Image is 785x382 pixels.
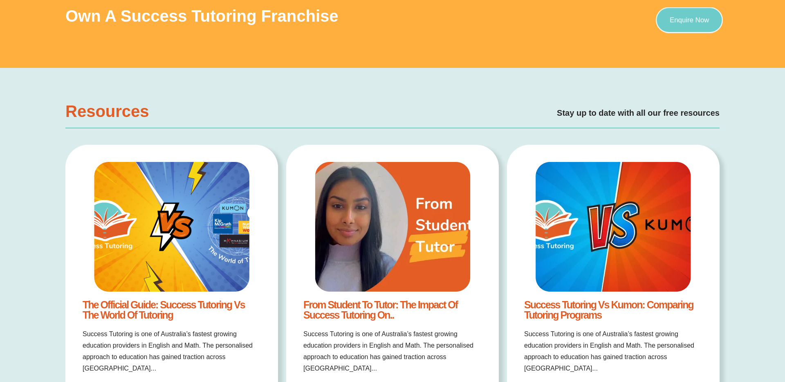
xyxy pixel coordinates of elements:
[303,299,458,321] a: From Student to Tutor: The Impact of Success Tutoring on..
[524,328,702,374] h2: Success Tutoring is one of Australia’s fastest growing education providers in English and Math. T...
[656,7,723,33] a: Enquire Now
[670,17,709,24] span: Enquire Now
[645,290,785,382] iframe: Chat Widget
[524,299,693,321] a: Success Tutoring vs Kumon: Comparing Tutoring Programs
[303,328,482,374] h2: Success Tutoring is one of Australia’s fastest growing education providers in English and Math. T...
[65,8,582,24] h2: Own a Success Tutoring Franchise
[83,299,245,321] a: The Official Guide: Success Tutoring vs The World of Tutoring
[65,103,182,119] h2: Resources
[83,328,261,374] h2: Success Tutoring is one of Australia’s fastest growing education providers in English and Math. T...
[190,107,720,119] h2: Stay up to date with all our free resources
[645,290,785,382] div: Widget Obrolan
